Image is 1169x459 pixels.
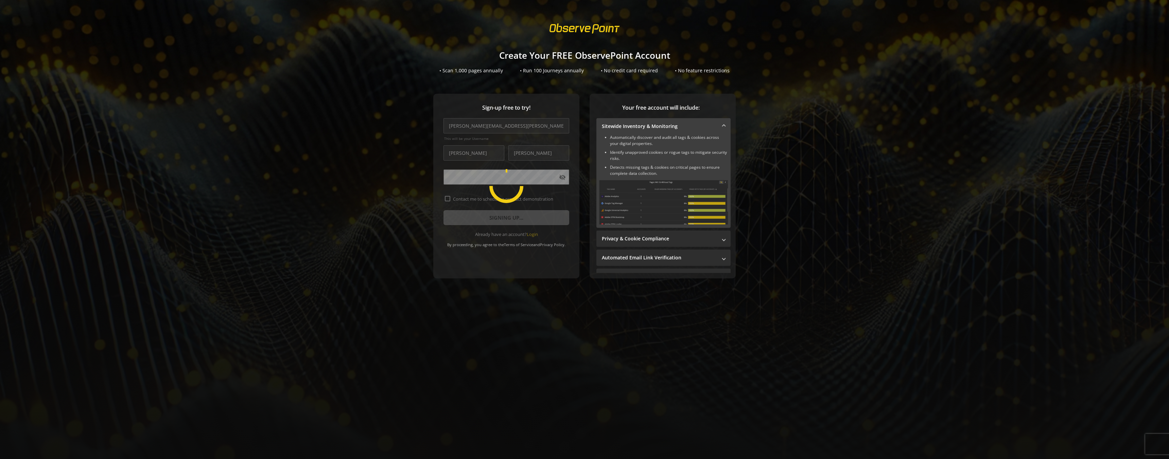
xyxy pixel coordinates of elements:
[599,180,728,224] img: Sitewide Inventory & Monitoring
[596,269,731,285] mat-expansion-panel-header: Performance Monitoring with Web Vitals
[504,242,533,247] a: Terms of Service
[596,231,731,247] mat-expansion-panel-header: Privacy & Cookie Compliance
[610,134,728,147] li: Automatically discover and audit all tags & cookies across your digital properties.
[675,67,730,74] div: • No feature restrictions
[601,67,658,74] div: • No credit card required
[540,242,564,247] a: Privacy Policy
[520,67,584,74] div: • Run 100 Journeys annually
[439,67,503,74] div: • Scan 1,000 pages annually
[596,250,731,266] mat-expansion-panel-header: Automated Email Link Verification
[596,134,731,228] div: Sitewide Inventory & Monitoring
[596,104,726,112] span: Your free account will include:
[443,238,569,247] div: By proceeding, you agree to the and .
[602,254,717,261] mat-panel-title: Automated Email Link Verification
[602,235,717,242] mat-panel-title: Privacy & Cookie Compliance
[610,164,728,177] li: Detects missing tags & cookies on critical pages to ensure complete data collection.
[602,123,717,130] mat-panel-title: Sitewide Inventory & Monitoring
[610,149,728,162] li: Identify unapproved cookies or rogue tags to mitigate security risks.
[443,104,569,112] span: Sign-up free to try!
[596,118,731,134] mat-expansion-panel-header: Sitewide Inventory & Monitoring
